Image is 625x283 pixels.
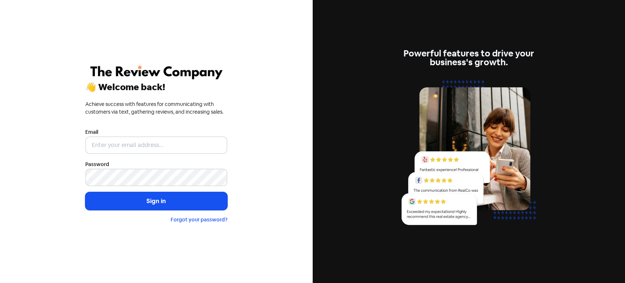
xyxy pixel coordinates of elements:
div: Powerful features to drive your business's growth. [398,49,540,67]
button: Sign in [85,192,227,210]
label: Password [85,161,109,168]
img: reviews [398,76,540,234]
div: Achieve success with features for communicating with customers via text, gathering reviews, and i... [85,100,227,116]
input: Enter your email address... [85,136,227,154]
div: 👋 Welcome back! [85,83,227,92]
a: Forgot your password? [171,216,227,223]
label: Email [85,128,98,136]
